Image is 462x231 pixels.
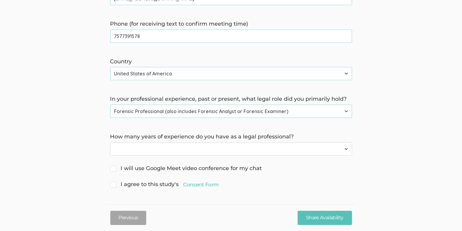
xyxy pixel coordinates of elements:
[110,181,219,188] span: I agree to this study's
[110,133,352,141] label: How many years of experience do you have as a legal professional?
[183,181,219,188] a: Consent Form
[110,58,352,66] label: Country
[110,211,147,225] button: Previous
[110,95,352,103] label: In your professional experience, past or present, what legal role did you primarily hold?
[298,211,352,225] input: Share Availability
[110,165,262,172] span: I will use Google Meet video conference for my chat
[110,20,352,28] label: Phone (for receiving text to confirm meeting time)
